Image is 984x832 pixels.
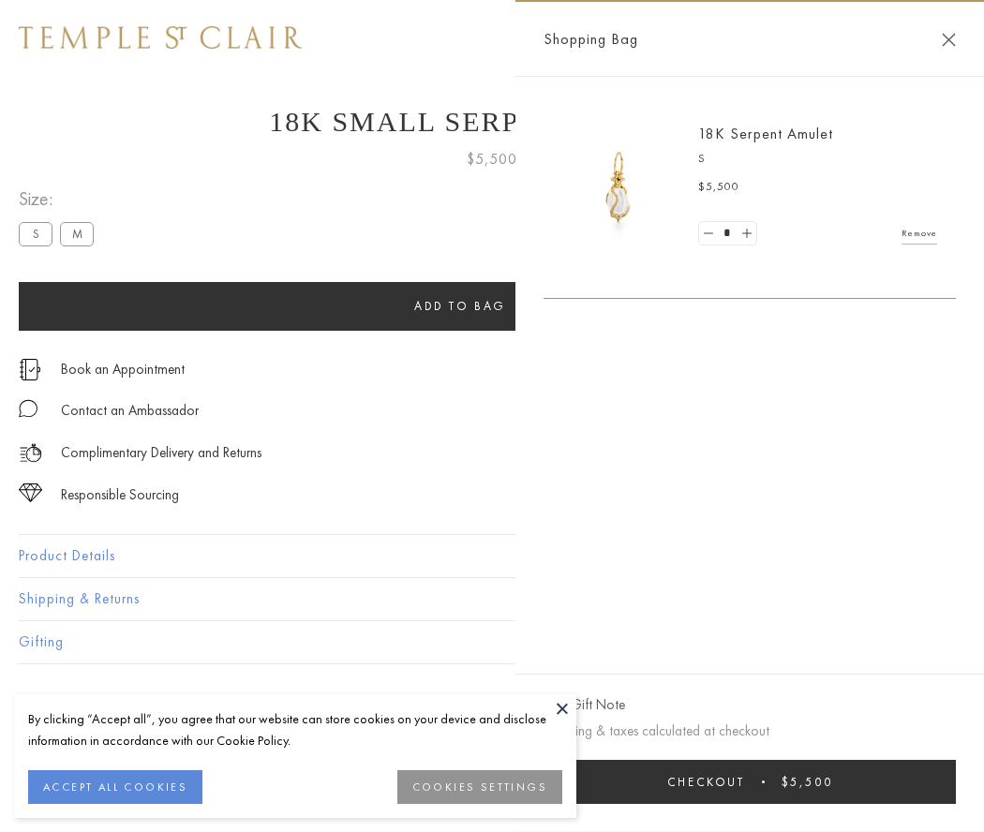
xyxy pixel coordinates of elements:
span: Size: [19,184,101,215]
img: MessageIcon-01_2.svg [19,399,37,418]
a: Set quantity to 2 [737,222,755,245]
button: Close Shopping Bag [942,33,956,47]
img: icon_appointment.svg [19,359,41,380]
span: $5,500 [782,774,833,790]
span: $5,500 [467,147,517,171]
p: Complimentary Delivery and Returns [61,441,261,465]
span: Checkout [667,774,745,790]
div: Contact an Ambassador [61,399,199,423]
span: Add to bag [414,298,506,314]
img: Temple St. Clair [19,26,302,49]
a: Set quantity to 0 [699,222,718,245]
button: COOKIES SETTINGS [397,770,562,804]
span: $5,500 [698,178,739,197]
img: icon_delivery.svg [19,441,42,465]
div: By clicking “Accept all”, you agree that our website can store cookies on your device and disclos... [28,708,562,751]
label: M [60,222,94,245]
a: Remove [902,223,937,244]
label: S [19,222,52,245]
img: icon_sourcing.svg [19,483,42,502]
a: Book an Appointment [61,359,185,379]
div: Responsible Sourcing [61,483,179,507]
span: Shopping Bag [544,27,638,52]
button: Checkout $5,500 [544,760,956,804]
button: Product Details [19,535,965,577]
a: 18K Serpent Amulet [698,124,833,143]
img: P51836-E11SERPPV [562,131,675,244]
button: Shipping & Returns [19,578,965,620]
p: Shipping & taxes calculated at checkout [544,720,956,743]
h1: 18K Small Serpent Amulet [19,106,965,138]
p: S [698,150,937,169]
button: Add to bag [19,282,902,331]
button: ACCEPT ALL COOKIES [28,770,202,804]
button: Add Gift Note [544,693,625,717]
button: Gifting [19,621,965,663]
